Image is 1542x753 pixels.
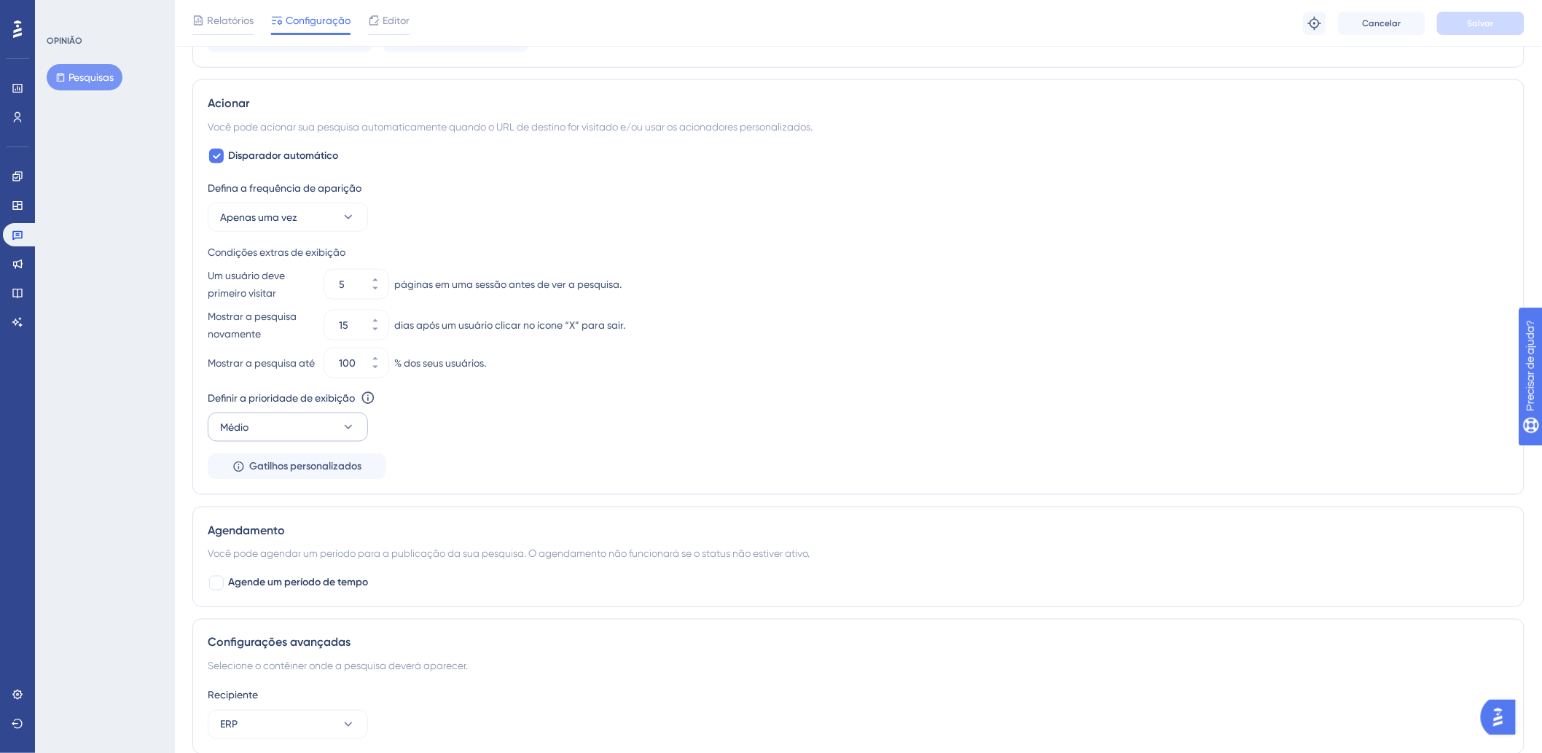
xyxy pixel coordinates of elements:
iframe: Iniciador do Assistente de IA do UserGuiding [1481,695,1525,739]
button: ERP [208,710,368,739]
button: Médio [208,413,368,442]
font: Recipiente [208,690,258,701]
font: Um usuário deve primeiro visitar [208,270,285,299]
button: Cancelar [1338,12,1425,35]
font: páginas em uma sessão antes de ver a pesquisa. [394,278,622,290]
button: Pesquisas [47,64,122,90]
font: Mostrar a pesquisa novamente [208,311,297,340]
font: Relatórios [207,15,254,26]
font: Precisar de ajuda? [34,7,125,17]
font: Editor [383,15,410,26]
font: Configurações avançadas [208,636,351,649]
font: Agendamento [208,523,285,537]
font: Você pode agendar um período para a publicação da sua pesquisa. O agendamento não funcionará se o... [208,548,810,560]
font: Defina a frequência de aparição [208,182,361,194]
font: Disparador automático [228,149,338,162]
font: % dos seus usuários. [394,357,486,369]
font: dias após um usuário clicar no ícone “X” para sair. [394,319,625,331]
font: Agende um período de tempo [228,577,368,589]
font: OPINIÃO [47,36,82,46]
button: Apenas uma vez [208,203,368,232]
font: Condições extras de exibição [208,246,345,258]
font: Gatilhos personalizados [249,460,361,472]
font: Apenas uma vez [220,211,297,223]
font: ERP [220,719,238,730]
font: Cancelar [1363,18,1401,28]
font: Mostrar a pesquisa até [208,357,315,369]
button: Salvar [1437,12,1525,35]
font: Salvar [1468,18,1494,28]
font: Configuração [286,15,351,26]
font: Selecione o contêiner onde a pesquisa deverá aparecer. [208,660,468,672]
font: Médio [220,421,248,433]
font: Acionar [208,96,249,110]
font: Definir a prioridade de exibição [208,392,355,404]
font: Pesquisas [69,71,114,83]
button: Gatilhos personalizados [208,453,386,480]
font: Você pode acionar sua pesquisa automaticamente quando o URL de destino for visitado e/ou usar os ... [208,121,813,133]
